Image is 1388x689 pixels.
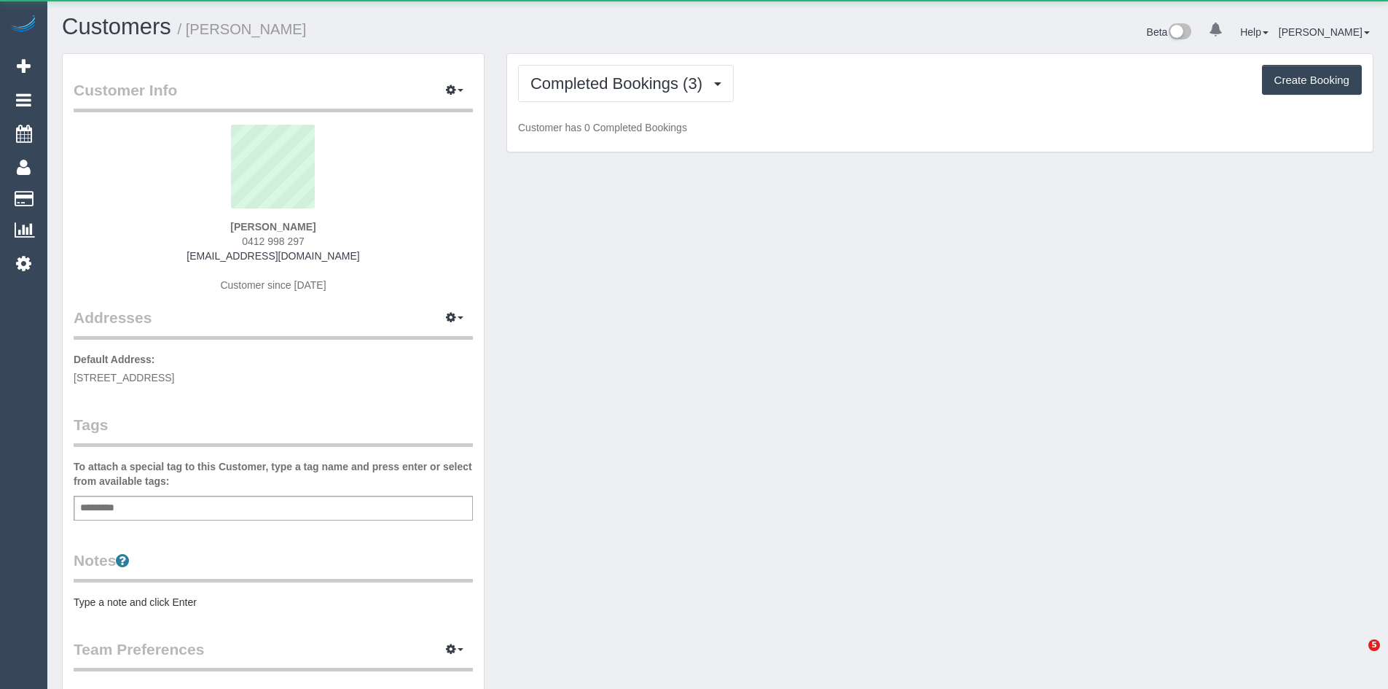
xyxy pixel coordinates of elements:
[74,550,473,583] legend: Notes
[1240,26,1269,38] a: Help
[74,595,473,610] pre: Type a note and click Enter
[9,15,38,35] img: Automaid Logo
[518,65,734,102] button: Completed Bookings (3)
[1338,639,1373,674] iframe: Intercom live chat
[518,120,1362,135] p: Customer has 0 Completed Bookings
[74,459,473,488] label: To attach a special tag to this Customer, type a tag name and press enter or select from availabl...
[187,250,359,262] a: [EMAIL_ADDRESS][DOMAIN_NAME]
[1147,26,1192,38] a: Beta
[74,414,473,447] legend: Tags
[220,279,326,291] span: Customer since [DATE]
[1279,26,1370,38] a: [PERSON_NAME]
[1368,639,1380,651] span: 5
[74,372,174,384] span: [STREET_ADDRESS]
[1262,65,1362,96] button: Create Booking
[242,235,305,247] span: 0412 998 297
[62,14,171,39] a: Customers
[74,79,473,112] legend: Customer Info
[178,21,307,37] small: / [PERSON_NAME]
[530,74,710,93] span: Completed Bookings (3)
[1167,23,1191,42] img: New interface
[74,639,473,672] legend: Team Preferences
[230,221,315,233] strong: [PERSON_NAME]
[74,352,155,367] label: Default Address:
